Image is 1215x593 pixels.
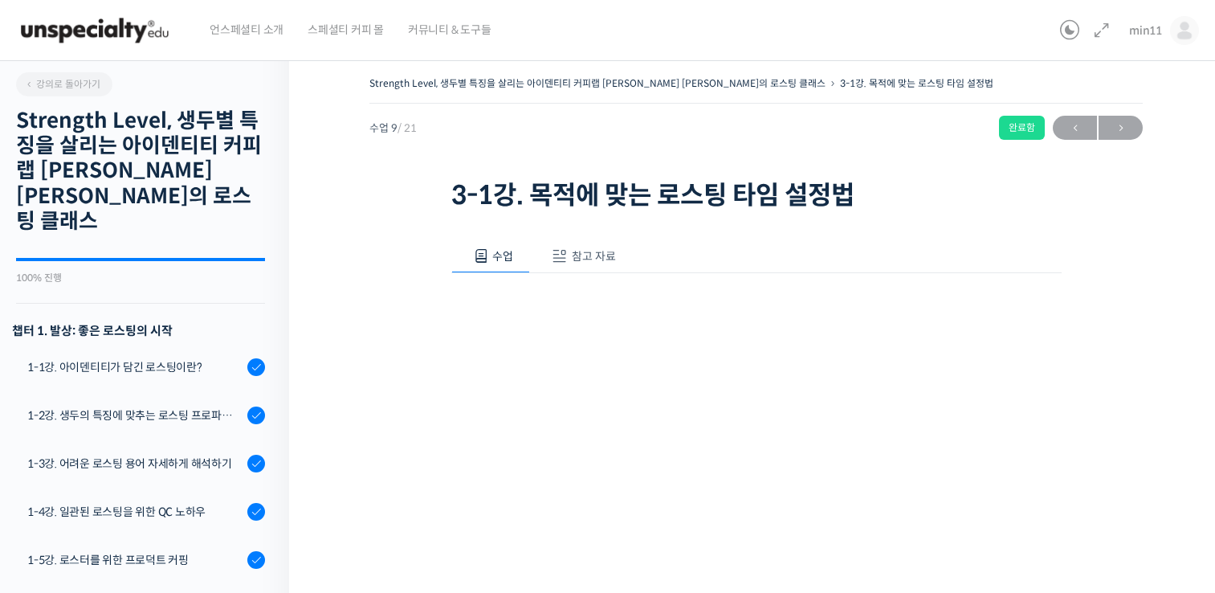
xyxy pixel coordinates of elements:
h1: 3-1강. 목적에 맞는 로스팅 타임 설정법 [451,180,1062,211]
span: 참고 자료 [572,249,616,264]
h3: 챕터 1. 발상: 좋은 로스팅의 시작 [12,320,265,341]
div: 1-5강. 로스터를 위한 프로덕트 커핑 [27,551,243,569]
span: 수업 [492,249,513,264]
div: 1-4강. 일관된 로스팅을 위한 QC 노하우 [27,503,243,521]
div: 완료함 [999,116,1045,140]
a: ←이전 [1053,116,1097,140]
span: 강의로 돌아가기 [24,78,100,90]
span: 수업 9 [369,123,417,133]
a: 강의로 돌아가기 [16,72,112,96]
a: 다음→ [1099,116,1143,140]
span: ← [1053,117,1097,139]
div: 1-1강. 아이덴티티가 담긴 로스팅이란? [27,358,243,376]
div: 1-2강. 생두의 특징에 맞추는 로스팅 프로파일 'Stength Level' [27,407,243,424]
div: 100% 진행 [16,273,265,283]
span: / 21 [398,121,417,135]
div: 1-3강. 어려운 로스팅 용어 자세하게 해석하기 [27,455,243,472]
span: min11 [1129,23,1162,38]
h2: Strength Level, 생두별 특징을 살리는 아이덴티티 커피랩 [PERSON_NAME] [PERSON_NAME]의 로스팅 클래스 [16,108,265,234]
span: → [1099,117,1143,139]
a: Strength Level, 생두별 특징을 살리는 아이덴티티 커피랩 [PERSON_NAME] [PERSON_NAME]의 로스팅 클래스 [369,77,826,89]
a: 3-1강. 목적에 맞는 로스팅 타임 설정법 [840,77,993,89]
